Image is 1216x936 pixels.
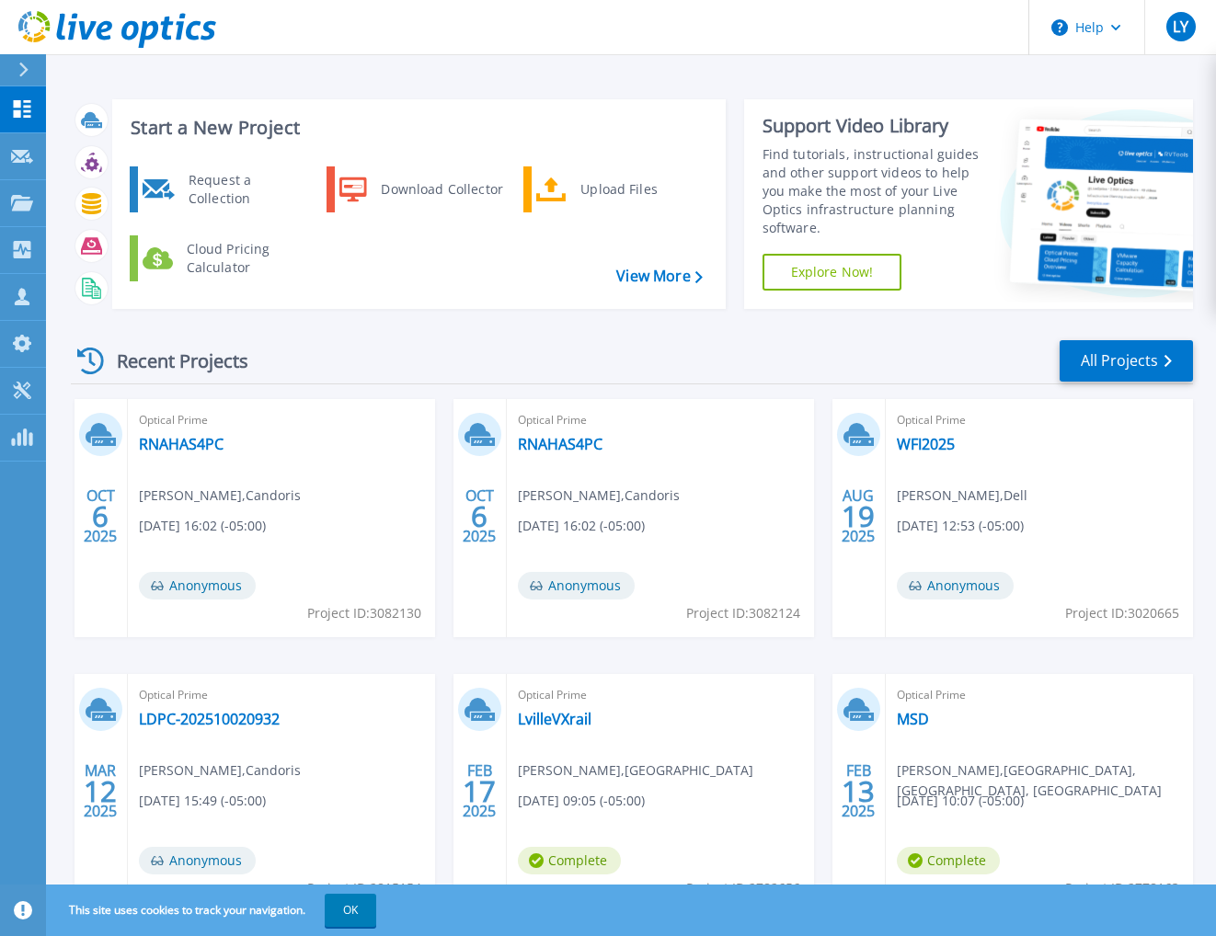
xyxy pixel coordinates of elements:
[518,410,803,430] span: Optical Prime
[897,847,1000,874] span: Complete
[139,791,266,811] span: [DATE] 15:49 (-05:00)
[518,572,635,599] span: Anonymous
[139,485,301,506] span: [PERSON_NAME] , Candoris
[897,791,1024,811] span: [DATE] 10:07 (-05:00)
[518,710,591,728] a: LvilleVXrail
[51,894,376,927] span: This site uses cookies to track your navigation.
[897,516,1024,536] span: [DATE] 12:53 (-05:00)
[462,483,497,550] div: OCT 2025
[686,603,800,623] span: Project ID: 3082124
[518,516,645,536] span: [DATE] 16:02 (-05:00)
[471,508,488,524] span: 6
[139,760,301,781] span: [PERSON_NAME] , Candoris
[130,166,318,212] a: Request a Collection
[686,878,800,898] span: Project ID: 2782656
[763,254,902,291] a: Explore Now!
[897,410,1182,430] span: Optical Prime
[763,114,985,138] div: Support Video Library
[1065,878,1179,898] span: Project ID: 2778163
[83,483,118,550] div: OCT 2025
[616,268,702,285] a: View More
[307,878,421,898] span: Project ID: 2815154
[463,783,496,799] span: 17
[84,783,117,799] span: 12
[518,760,753,781] span: [PERSON_NAME] , [GEOGRAPHIC_DATA]
[763,145,985,237] div: Find tutorials, instructional guides and other support videos to help you make the most of your L...
[518,791,645,811] span: [DATE] 09:05 (-05:00)
[841,758,876,825] div: FEB 2025
[523,166,712,212] a: Upload Files
[139,572,256,599] span: Anonymous
[131,118,702,138] h3: Start a New Project
[139,516,266,536] span: [DATE] 16:02 (-05:00)
[139,710,280,728] a: LDPC-202510020932
[518,485,680,506] span: [PERSON_NAME] , Candoris
[897,435,955,453] a: WFI2025
[518,685,803,705] span: Optical Prime
[327,166,515,212] a: Download Collector
[307,603,421,623] span: Project ID: 3082130
[897,485,1027,506] span: [PERSON_NAME] , Dell
[139,410,424,430] span: Optical Prime
[842,508,875,524] span: 19
[897,710,929,728] a: MSD
[462,758,497,825] div: FEB 2025
[83,758,118,825] div: MAR 2025
[571,171,707,208] div: Upload Files
[139,435,224,453] a: RNAHAS4PC
[842,783,875,799] span: 13
[1173,19,1188,34] span: LY
[897,572,1014,599] span: Anonymous
[139,685,424,705] span: Optical Prime
[325,894,376,927] button: OK
[1065,603,1179,623] span: Project ID: 3020665
[92,508,109,524] span: 6
[139,847,256,874] span: Anonymous
[897,685,1182,705] span: Optical Prime
[1060,340,1193,382] a: All Projects
[179,171,314,208] div: Request a Collection
[178,240,314,277] div: Cloud Pricing Calculator
[372,171,510,208] div: Download Collector
[71,338,273,383] div: Recent Projects
[518,847,621,874] span: Complete
[518,435,602,453] a: RNAHAS4PC
[897,760,1193,801] span: [PERSON_NAME] , [GEOGRAPHIC_DATA], [GEOGRAPHIC_DATA], [GEOGRAPHIC_DATA]
[130,235,318,281] a: Cloud Pricing Calculator
[841,483,876,550] div: AUG 2025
